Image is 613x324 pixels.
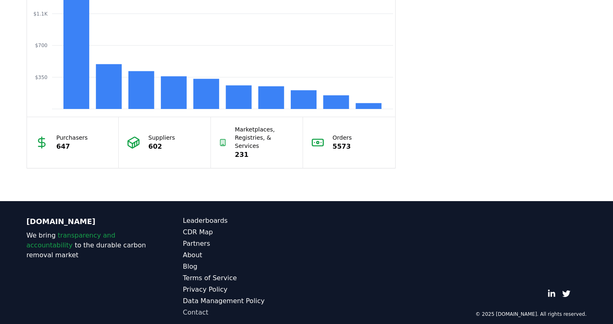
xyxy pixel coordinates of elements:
[475,311,587,317] p: © 2025 [DOMAIN_NAME]. All rights reserved.
[27,231,150,260] p: We bring to the durable carbon removal market
[183,216,307,226] a: Leaderboards
[183,308,307,317] a: Contact
[35,43,48,48] tspan: $700
[183,296,307,306] a: Data Management Policy
[148,134,175,142] p: Suppliers
[27,216,150,227] p: [DOMAIN_NAME]
[57,142,88,152] p: 647
[183,227,307,237] a: CDR Map
[57,134,88,142] p: Purchasers
[183,262,307,272] a: Blog
[333,134,352,142] p: Orders
[35,75,48,80] tspan: $350
[333,142,352,152] p: 5573
[235,150,295,160] p: 231
[33,11,48,17] tspan: $1.1K
[562,290,570,298] a: Twitter
[183,273,307,283] a: Terms of Service
[183,250,307,260] a: About
[547,290,556,298] a: LinkedIn
[27,231,115,249] span: transparency and accountability
[183,239,307,249] a: Partners
[235,125,295,150] p: Marketplaces, Registries, & Services
[183,285,307,295] a: Privacy Policy
[148,142,175,152] p: 602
